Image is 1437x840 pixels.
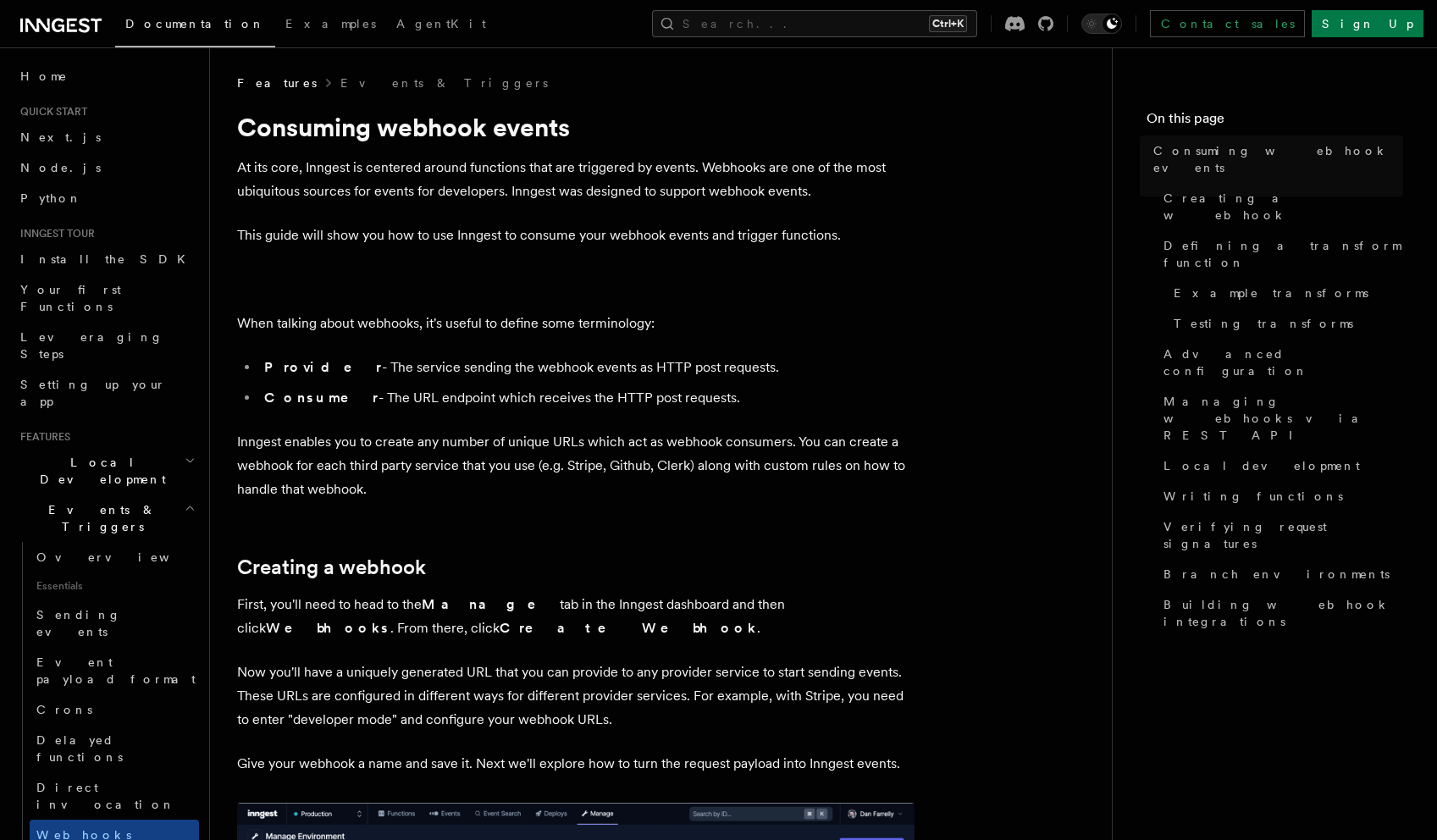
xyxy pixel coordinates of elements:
a: Example transforms [1167,278,1403,308]
span: Local development [1163,457,1360,474]
strong: Provider [264,359,382,375]
span: Events & Triggers [14,501,185,535]
span: Python [20,191,82,205]
span: Verifying request signatures [1163,518,1403,552]
strong: Manage [422,596,560,612]
span: Advanced configuration [1163,345,1403,379]
span: Sending events [36,608,121,638]
p: When talking about webhooks, it's useful to define some terminology: [237,312,915,335]
a: Creating a webhook [1157,183,1403,230]
a: Testing transforms [1167,308,1403,339]
a: Install the SDK [14,244,199,274]
a: Verifying request signatures [1157,511,1403,559]
span: Branch environments [1163,566,1390,583]
a: Contact sales [1150,10,1305,37]
a: Examples [275,5,386,46]
span: Creating a webhook [1163,190,1403,224]
a: Home [14,61,199,91]
a: Branch environments [1157,559,1403,589]
span: Delayed functions [36,733,123,764]
a: Advanced configuration [1157,339,1403,386]
span: Testing transforms [1174,315,1353,332]
span: AgentKit [396,17,486,30]
span: Building webhook integrations [1163,596,1403,630]
span: Writing functions [1163,488,1343,505]
span: Examples [285,17,376,30]
a: Delayed functions [30,725,199,772]
span: Node.js [20,161,101,174]
a: Crons [30,694,199,725]
a: Local development [1157,450,1403,481]
a: Building webhook integrations [1157,589,1403,637]
span: Direct invocation [36,781,175,811]
span: Home [20,68,68,85]
span: Features [14,430,70,444]
h4: On this page [1147,108,1403,135]
a: Next.js [14,122,199,152]
button: Search...Ctrl+K [652,10,977,37]
span: Consuming webhook events [1153,142,1403,176]
span: Documentation [125,17,265,30]
span: Next.js [20,130,101,144]
span: Crons [36,703,92,716]
span: Install the SDK [20,252,196,266]
a: Node.js [14,152,199,183]
a: Documentation [115,5,275,47]
button: Local Development [14,447,199,495]
p: This guide will show you how to use Inngest to consume your webhook events and trigger functions. [237,224,915,247]
span: Quick start [14,105,87,119]
kbd: Ctrl+K [929,15,967,32]
span: Overview [36,550,211,564]
a: Events & Triggers [340,75,548,91]
p: Now you'll have a uniquely generated URL that you can provide to any provider service to start se... [237,660,915,732]
a: Event payload format [30,647,199,694]
button: Toggle dark mode [1081,14,1122,34]
span: Managing webhooks via REST API [1163,393,1403,444]
span: Setting up your app [20,378,166,408]
p: First, you'll need to head to the tab in the Inngest dashboard and then click . From there, click . [237,593,915,640]
a: Overview [30,542,199,572]
span: Features [237,75,317,91]
a: Sending events [30,600,199,647]
strong: Consumer [264,390,379,406]
li: - The service sending the webhook events as HTTP post requests. [259,356,915,379]
a: Managing webhooks via REST API [1157,386,1403,450]
strong: Create Webhook [500,620,757,636]
span: Defining a transform function [1163,237,1403,271]
a: Defining a transform function [1157,230,1403,278]
a: Sign Up [1312,10,1423,37]
a: Your first Functions [14,274,199,322]
a: Consuming webhook events [1147,135,1403,183]
span: Inngest tour [14,227,95,240]
a: Direct invocation [30,772,199,820]
p: At its core, Inngest is centered around functions that are triggered by events. Webhooks are one ... [237,156,915,203]
span: Leveraging Steps [20,330,163,361]
a: Writing functions [1157,481,1403,511]
strong: Webhooks [266,620,390,636]
span: Event payload format [36,655,196,686]
span: Example transforms [1174,285,1368,301]
li: - The URL endpoint which receives the HTTP post requests. [259,386,915,410]
p: Give your webhook a name and save it. Next we'll explore how to turn the request payload into Inn... [237,752,915,776]
a: Python [14,183,199,213]
a: Setting up your app [14,369,199,417]
h1: Consuming webhook events [237,112,915,142]
span: Local Development [14,454,185,488]
a: AgentKit [386,5,496,46]
button: Events & Triggers [14,495,199,542]
p: Inngest enables you to create any number of unique URLs which act as webhook consumers. You can c... [237,430,915,501]
a: Leveraging Steps [14,322,199,369]
span: Your first Functions [20,283,121,313]
a: Creating a webhook [237,555,426,579]
span: Essentials [30,572,199,600]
